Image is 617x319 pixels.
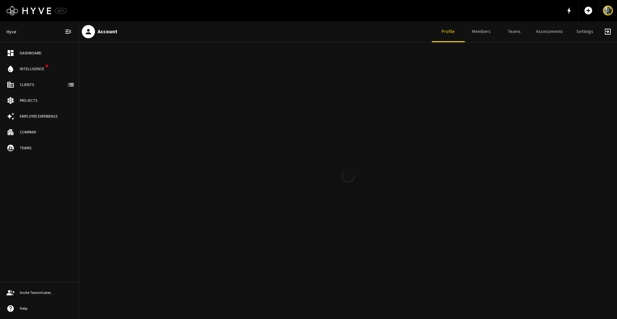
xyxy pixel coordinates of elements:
[465,21,498,42] a: Members
[20,290,72,296] div: Invite Teammates
[531,21,568,42] a: Assessments
[20,98,72,103] div: Projects
[432,21,601,42] div: client navigation tabs
[7,65,15,73] span: water_drop
[604,28,612,36] span: exit_to_app
[20,129,72,135] div: Company
[64,78,77,91] button: client-list
[4,26,19,38] a: Hyve
[20,305,72,311] div: Help
[84,28,92,36] span: person
[604,5,612,16] img: User Avatar
[432,21,465,42] a: Profile
[584,6,593,15] span: add_circle
[20,145,72,151] div: Teams
[55,8,67,14] div: BETA
[20,113,72,119] div: Employee Experience
[20,66,47,72] div: Intelligence
[581,3,596,18] button: Add
[98,27,117,36] h6: Account
[20,82,72,88] div: Clients
[568,21,601,42] a: Settings
[498,21,531,42] a: Teams
[20,50,72,56] div: Dashboard
[601,25,614,38] button: Sign Out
